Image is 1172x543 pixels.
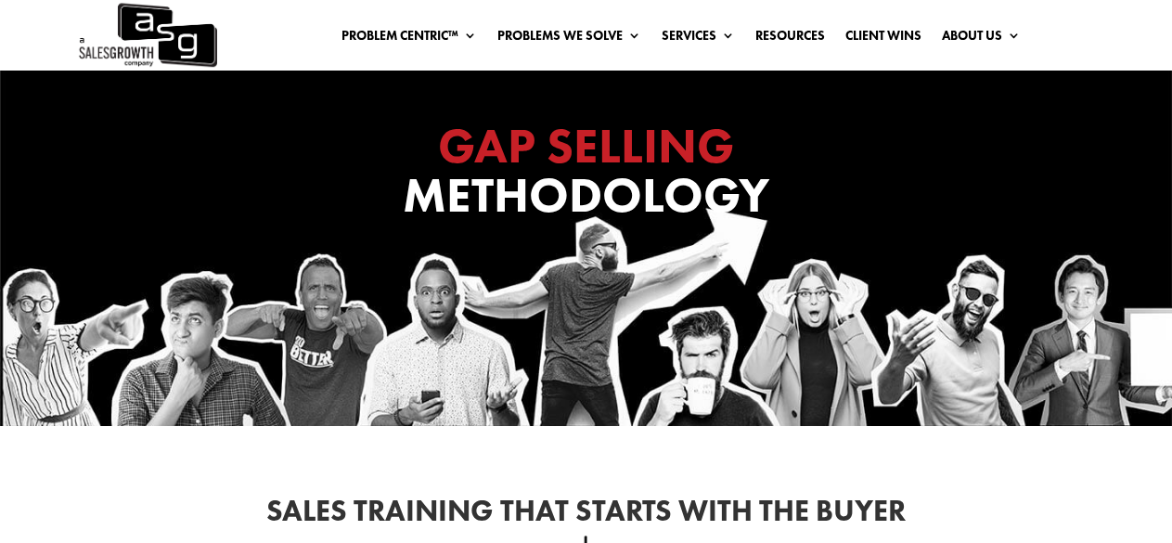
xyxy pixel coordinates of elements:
[438,114,734,177] span: GAP SELLING
[662,29,735,49] a: Services
[341,29,477,49] a: Problem Centric™
[215,122,958,229] h1: Methodology
[755,29,825,49] a: Resources
[942,29,1021,49] a: About Us
[497,29,641,49] a: Problems We Solve
[117,497,1054,536] h2: Sales Training That Starts With the Buyer
[845,29,921,49] a: Client Wins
